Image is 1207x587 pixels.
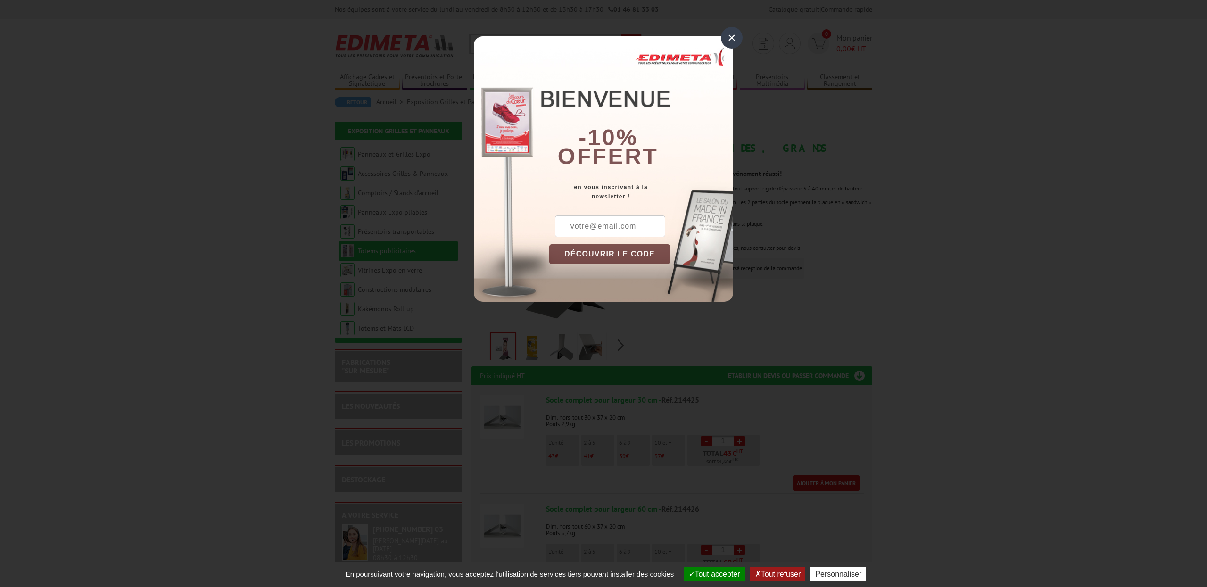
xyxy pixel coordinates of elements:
div: en vous inscrivant à la newsletter ! [549,182,733,201]
font: offert [558,144,659,169]
button: DÉCOUVRIR LE CODE [549,244,670,264]
span: En poursuivant votre navigation, vous acceptez l'utilisation de services tiers pouvant installer ... [341,570,679,578]
button: Tout accepter [684,567,745,581]
button: Personnaliser (fenêtre modale) [810,567,866,581]
button: Tout refuser [750,567,805,581]
div: × [721,27,743,49]
input: votre@email.com [555,215,665,237]
b: -10% [579,125,638,150]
